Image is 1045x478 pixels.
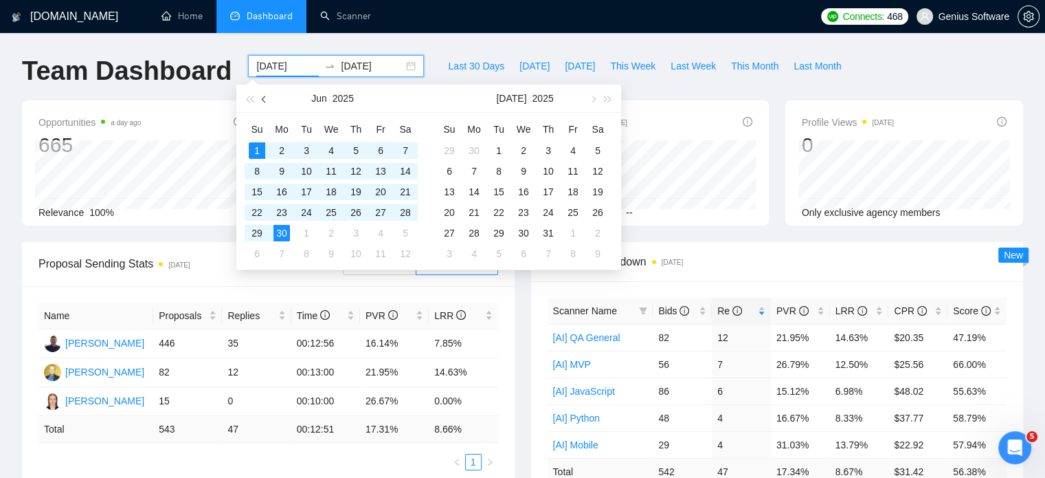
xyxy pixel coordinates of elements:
[1018,11,1039,22] span: setting
[38,132,141,158] div: 665
[368,223,393,243] td: 2025-07-04
[323,246,339,262] div: 9
[653,351,712,378] td: 56
[491,204,507,221] div: 22
[771,351,830,378] td: 26.79%
[589,246,606,262] div: 9
[663,55,723,77] button: Last Week
[434,310,466,321] span: LRR
[540,163,557,180] div: 10
[44,395,144,406] a: TD[PERSON_NAME]
[348,204,364,221] div: 26
[511,202,536,223] td: 2025-07-23
[794,58,841,74] span: Last Month
[540,142,557,159] div: 3
[245,118,269,140] th: Su
[536,182,561,202] td: 2025-07-17
[294,243,319,264] td: 2025-07-08
[1026,431,1037,442] span: 5
[249,204,265,221] div: 22
[679,306,689,316] span: info-circle
[515,142,532,159] div: 2
[920,12,930,21] span: user
[462,140,486,161] td: 2025-06-30
[827,11,838,22] img: upwork-logo.png
[298,184,315,200] div: 17
[397,204,414,221] div: 28
[603,55,663,77] button: This Week
[462,243,486,264] td: 2025-08-04
[536,118,561,140] th: Th
[319,182,344,202] td: 2025-06-18
[786,55,849,77] button: Last Month
[565,225,581,241] div: 1
[511,140,536,161] td: 2025-07-02
[222,358,291,387] td: 12
[515,204,532,221] div: 23
[372,204,389,221] div: 27
[348,142,364,159] div: 5
[536,202,561,223] td: 2025-07-24
[491,184,507,200] div: 15
[273,246,290,262] div: 7
[168,261,190,269] time: [DATE]
[441,204,458,221] div: 20
[997,117,1007,127] span: info-circle
[372,246,389,262] div: 11
[437,140,462,161] td: 2025-06-29
[227,308,275,323] span: Replies
[372,184,389,200] div: 20
[393,161,418,182] td: 2025-06-14
[366,310,398,321] span: PVR
[453,458,461,466] span: left
[372,225,389,241] div: 4
[585,202,610,223] td: 2025-07-26
[639,307,647,315] span: filter
[397,184,414,200] div: 21
[273,184,290,200] div: 16
[462,223,486,243] td: 2025-07-28
[872,119,893,127] time: [DATE]
[222,303,291,329] th: Replies
[245,140,269,161] td: 2025-06-01
[323,142,339,159] div: 4
[448,58,504,74] span: Last 30 Days
[553,439,598,450] a: [AI] Mobile
[245,202,269,223] td: 2025-06-22
[89,207,114,218] span: 100%
[294,182,319,202] td: 2025-06-17
[440,55,512,77] button: Last 30 Days
[44,335,61,352] img: SL
[553,359,591,370] a: [AI] MVP
[561,140,585,161] td: 2025-07-04
[561,223,585,243] td: 2025-08-01
[344,118,368,140] th: Th
[466,142,482,159] div: 30
[348,246,364,262] div: 10
[515,246,532,262] div: 6
[1018,6,1040,28] button: setting
[894,305,926,316] span: CPR
[589,163,606,180] div: 12
[589,225,606,241] div: 2
[245,161,269,182] td: 2025-06-08
[273,142,290,159] div: 2
[319,161,344,182] td: 2025-06-11
[294,161,319,182] td: 2025-06-10
[998,431,1031,464] iframe: Intercom live chat
[799,306,809,316] span: info-circle
[653,324,712,351] td: 82
[397,163,414,180] div: 14
[515,225,532,241] div: 30
[393,223,418,243] td: 2025-07-05
[953,305,990,316] span: Score
[319,140,344,161] td: 2025-06-04
[437,118,462,140] th: Su
[561,202,585,223] td: 2025-07-25
[65,336,144,351] div: [PERSON_NAME]
[344,243,368,264] td: 2025-07-10
[441,225,458,241] div: 27
[585,182,610,202] td: 2025-07-19
[466,184,482,200] div: 14
[437,182,462,202] td: 2025-07-13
